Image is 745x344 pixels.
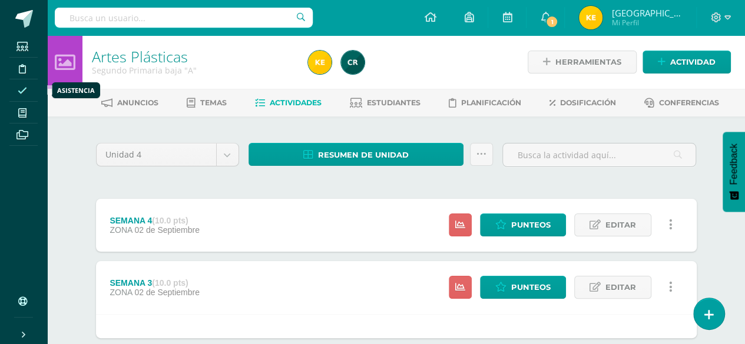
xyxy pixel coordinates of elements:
[555,51,621,73] span: Herramientas
[528,51,637,74] a: Herramientas
[92,46,188,66] a: Artes Plásticas
[605,214,636,236] span: Editar
[134,288,200,297] span: 02 de Septiembre
[461,98,521,107] span: Planificación
[545,15,558,28] span: 1
[480,213,566,236] a: Punteos
[55,8,313,28] input: Busca un usuario...
[92,65,294,76] div: Segundo Primaria baja 'A'
[110,225,132,235] span: ZONA
[152,278,188,288] strong: (10.0 pts)
[723,132,745,212] button: Feedback - Mostrar encuesta
[255,93,322,112] a: Actividades
[480,276,566,299] a: Punteos
[511,276,551,298] span: Punteos
[560,98,616,107] span: Dosificación
[449,93,521,112] a: Planificación
[187,93,227,112] a: Temas
[110,216,200,225] div: SEMANA 4
[549,93,616,112] a: Dosificación
[644,93,719,112] a: Conferencias
[511,214,551,236] span: Punteos
[200,98,227,107] span: Temas
[152,216,188,225] strong: (10.0 pts)
[110,288,132,297] span: ZONA
[341,51,365,74] img: 19436fc6d9716341a8510cf58c6830a2.png
[367,98,420,107] span: Estudiantes
[134,225,200,235] span: 02 de Septiembre
[308,51,332,74] img: cac69b3a1053a0e96759db03ee3b121c.png
[611,18,682,28] span: Mi Perfil
[579,6,602,29] img: cac69b3a1053a0e96759db03ee3b121c.png
[117,98,158,107] span: Anuncios
[350,93,420,112] a: Estudiantes
[670,51,716,73] span: Actividad
[503,143,696,166] input: Busca la actividad aquí...
[101,93,158,112] a: Anuncios
[270,98,322,107] span: Actividades
[97,143,239,166] a: Unidad 4
[611,7,682,19] span: [GEOGRAPHIC_DATA]
[643,51,731,74] a: Actividad
[605,276,636,298] span: Editar
[57,86,95,95] div: Asistencia
[729,143,739,185] span: Feedback
[318,144,409,166] span: Resumen de unidad
[659,98,719,107] span: Conferencias
[92,48,294,65] h1: Artes Plásticas
[110,278,200,288] div: SEMANA 3
[105,143,207,166] span: Unidad 4
[249,143,464,166] a: Resumen de unidad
